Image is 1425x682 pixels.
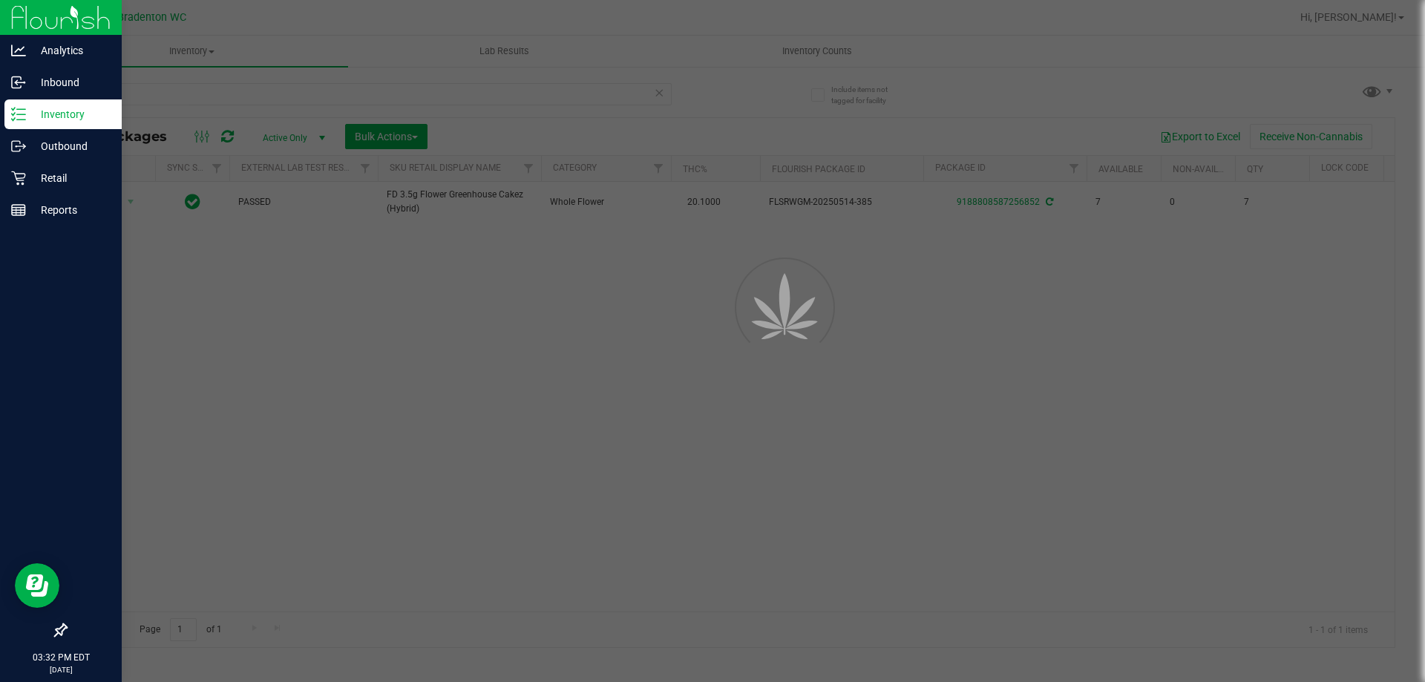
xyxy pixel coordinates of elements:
p: Inbound [26,73,115,91]
inline-svg: Inbound [11,75,26,90]
inline-svg: Outbound [11,139,26,154]
inline-svg: Retail [11,171,26,186]
p: Retail [26,169,115,187]
p: Analytics [26,42,115,59]
p: [DATE] [7,664,115,675]
p: Reports [26,201,115,219]
iframe: Resource center [15,563,59,608]
inline-svg: Inventory [11,107,26,122]
inline-svg: Analytics [11,43,26,58]
p: Outbound [26,137,115,155]
p: 03:32 PM EDT [7,651,115,664]
p: Inventory [26,105,115,123]
inline-svg: Reports [11,203,26,217]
